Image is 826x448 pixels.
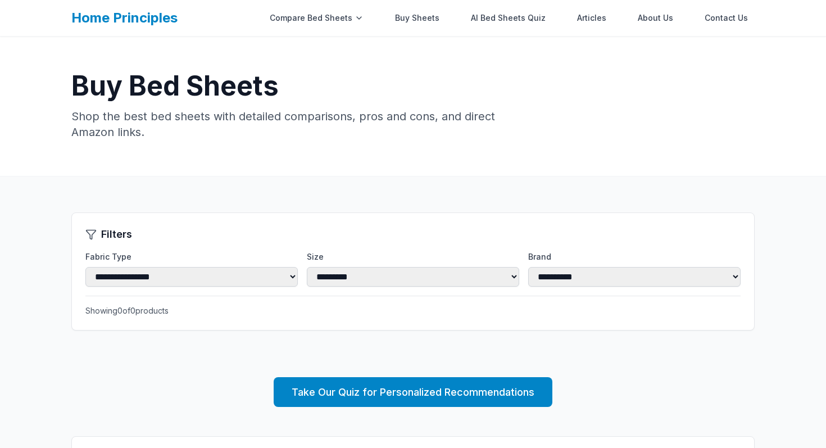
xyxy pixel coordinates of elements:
[263,7,370,29] div: Compare Bed Sheets
[101,227,132,242] h2: Filters
[71,108,503,140] p: Shop the best bed sheets with detailed comparisons, pros and cons, and direct Amazon links.
[388,7,446,29] a: Buy Sheets
[307,251,519,263] label: Size
[464,7,552,29] a: AI Bed Sheets Quiz
[71,73,755,99] h1: Buy Bed Sheets
[85,305,741,316] p: Showing 0 of 0 products
[631,7,680,29] a: About Us
[85,251,298,263] label: Fabric Type
[698,7,755,29] a: Contact Us
[274,377,552,407] a: Take Our Quiz for Personalized Recommendations
[528,251,741,263] label: Brand
[570,7,613,29] a: Articles
[71,10,178,26] a: Home Principles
